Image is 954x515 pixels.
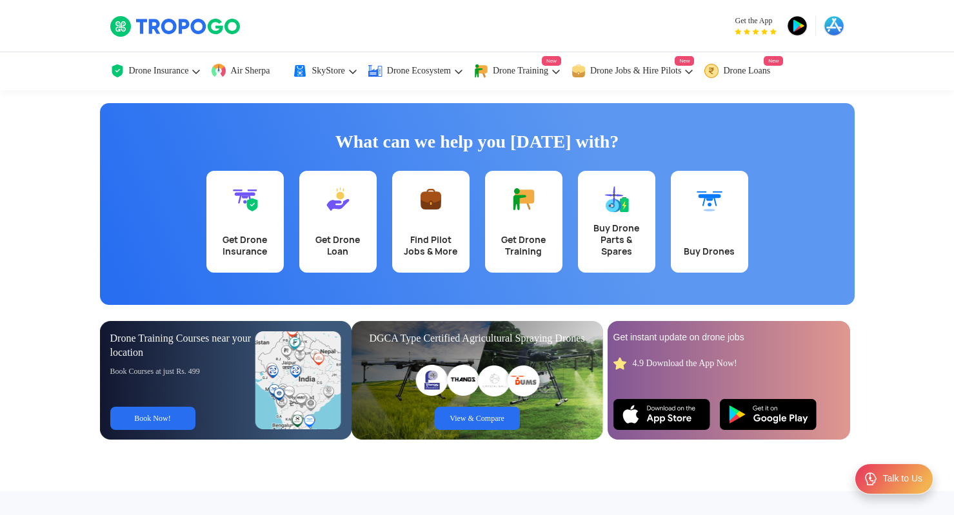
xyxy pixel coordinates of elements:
div: Book Courses at just Rs. 499 [110,366,256,376]
span: Drone Insurance [129,66,189,76]
a: Buy Drone Parts & Spares [578,171,655,273]
a: Find Pilot Jobs & More [392,171,470,273]
a: SkyStore [292,52,357,90]
img: Ios [613,399,710,430]
img: Buy Drone Parts & Spares [604,186,630,212]
span: Drone Training [493,66,548,76]
a: Get Drone Training [485,171,562,273]
span: Get the App [735,15,777,26]
img: Get Drone Loan [325,186,351,212]
div: 4.9 Download the App Now! [633,357,737,369]
span: Air Sherpa [230,66,270,76]
img: Buy Drones [697,186,722,212]
img: Get Drone Training [511,186,537,212]
span: Drone Jobs & Hire Pilots [590,66,682,76]
div: Find Pilot Jobs & More [400,234,462,257]
a: Buy Drones [671,171,748,273]
a: Get Drone Insurance [206,171,284,273]
span: Drone Ecosystem [387,66,451,76]
div: DGCA Type Certified Agricultural Spraying Drones [362,331,593,345]
span: New [675,56,694,66]
img: Playstore [720,399,817,430]
a: Air Sherpa [211,52,283,90]
div: Talk to Us [883,472,922,485]
h1: What can we help you [DATE] with? [110,129,845,155]
img: ic_Support.svg [863,471,879,487]
span: Drone Loans [723,66,770,76]
img: appstore [824,15,844,36]
img: App Raking [735,28,777,35]
img: TropoGo Logo [110,15,242,37]
img: Find Pilot Jobs & More [418,186,444,212]
a: Drone LoansNew [704,52,783,90]
a: Drone Jobs & Hire PilotsNew [571,52,695,90]
img: playstore [787,15,808,36]
img: star_rating [613,357,626,370]
div: Get Drone Training [493,234,555,257]
span: New [764,56,783,66]
a: Drone Ecosystem [368,52,464,90]
div: Get instant update on drone jobs [613,331,844,344]
div: Get Drone Insurance [214,234,276,257]
div: Drone Training Courses near your location [110,331,256,360]
div: Buy Drones [679,246,740,257]
div: Get Drone Loan [307,234,369,257]
img: Get Drone Insurance [232,186,258,212]
a: Book Now! [110,407,195,430]
span: SkyStore [312,66,344,76]
a: Drone Insurance [110,52,202,90]
a: Drone TrainingNew [473,52,561,90]
a: View & Compare [435,407,520,430]
a: Get Drone Loan [299,171,377,273]
span: New [542,56,561,66]
div: Buy Drone Parts & Spares [586,222,648,257]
